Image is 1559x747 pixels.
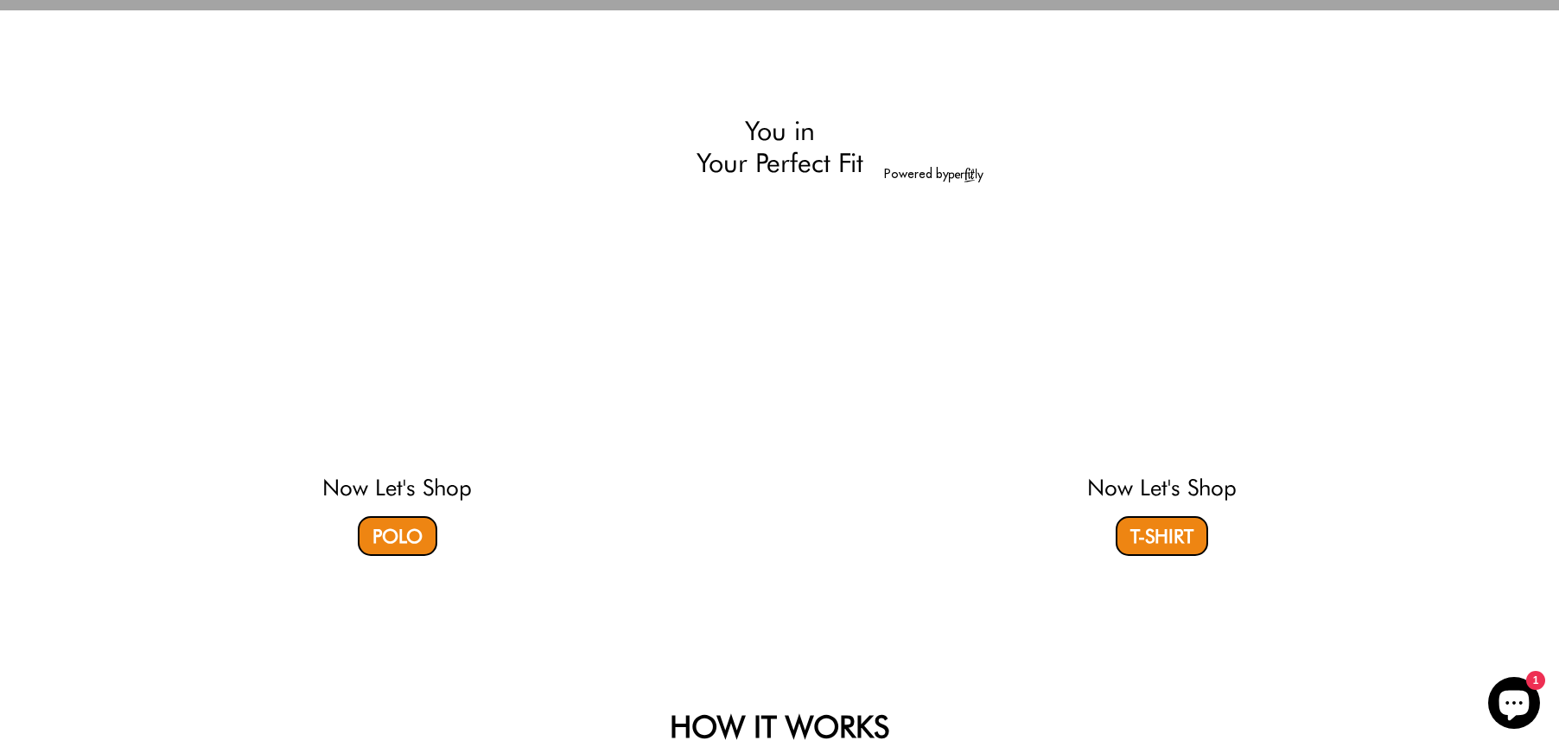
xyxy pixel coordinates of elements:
[949,168,983,182] img: perfitly-logo_73ae6c82-e2e3-4a36-81b1-9e913f6ac5a1.png
[1087,474,1237,501] a: Now Let's Shop
[358,516,437,556] a: Polo
[1483,677,1545,733] inbox-online-store-chat: Shopify online store chat
[576,115,983,178] h2: You in Your Perfect Fit
[884,166,983,182] a: Powered by
[322,474,472,501] a: Now Let's Shop
[309,708,1250,744] h2: HOW IT WORKS
[1116,516,1208,556] a: T-Shirt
